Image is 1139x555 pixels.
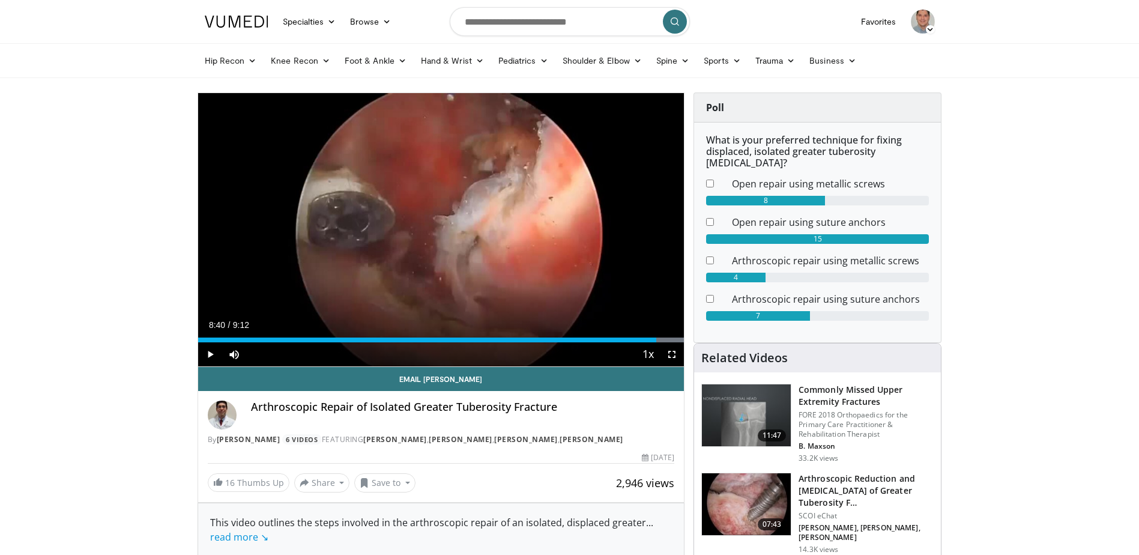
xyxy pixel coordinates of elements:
a: [PERSON_NAME] [429,434,492,444]
span: 2,946 views [616,476,674,490]
img: Avatar [911,10,935,34]
span: 07:43 [758,518,787,530]
h6: What is your preferred technique for fixing displaced, isolated greater tuberosity [MEDICAL_DATA]? [706,135,929,169]
a: Shoulder & Elbow [555,49,649,73]
a: [PERSON_NAME] [363,434,427,444]
div: Progress Bar [198,338,684,342]
a: Foot & Ankle [337,49,414,73]
h3: Commonly Missed Upper Extremity Fractures [799,384,934,408]
input: Search topics, interventions [450,7,690,36]
a: Specialties [276,10,343,34]
span: 9:12 [233,320,249,330]
a: Browse [343,10,398,34]
span: 16 [225,477,235,488]
span: 11:47 [758,429,787,441]
a: 07:43 Arthroscopic Reduction and [MEDICAL_DATA] of Greater Tuberosity F… SCOI eChat [PERSON_NAME]... [701,473,934,554]
video-js: Video Player [198,93,684,367]
dd: Arthroscopic repair using metallic screws [723,253,938,268]
img: 274878_0001_1.png.150x105_q85_crop-smart_upscale.jpg [702,473,791,536]
a: Trauma [748,49,803,73]
button: Save to [354,473,415,493]
a: [PERSON_NAME] [560,434,623,444]
a: Business [802,49,863,73]
a: Hand & Wrist [414,49,491,73]
dd: Open repair using metallic screws [723,177,938,191]
h4: Related Videos [701,351,788,365]
p: SCOI eChat [799,511,934,521]
div: By FEATURING , , , [208,434,675,445]
a: Spine [649,49,696,73]
div: 4 [706,273,766,282]
div: 15 [706,234,929,244]
img: b2c65235-e098-4cd2-ab0f-914df5e3e270.150x105_q85_crop-smart_upscale.jpg [702,384,791,447]
a: 11:47 Commonly Missed Upper Extremity Fractures FORE 2018 Orthopaedics for the Primary Care Pract... [701,384,934,463]
p: FORE 2018 Orthopaedics for the Primary Care Practitioner & Rehabilitation Therapist [799,410,934,439]
span: ... [210,516,653,544]
div: [DATE] [642,452,674,463]
a: Pediatrics [491,49,555,73]
p: [PERSON_NAME], [PERSON_NAME], [PERSON_NAME] [799,523,934,542]
p: B. Maxson [799,441,934,451]
button: Play [198,342,222,366]
button: Share [294,473,350,493]
a: Knee Recon [264,49,337,73]
div: 8 [706,196,825,205]
button: Mute [222,342,246,366]
div: 7 [706,311,810,321]
dd: Arthroscopic repair using suture anchors [723,292,938,306]
div: This video outlines the steps involved in the arthroscopic repair of an isolated, displaced greater [210,515,672,544]
button: Playback Rate [636,342,660,366]
a: Email [PERSON_NAME] [198,367,684,391]
a: Favorites [854,10,904,34]
button: Fullscreen [660,342,684,366]
a: Hip Recon [198,49,264,73]
a: 16 Thumbs Up [208,473,289,492]
a: [PERSON_NAME] [217,434,280,444]
p: 33.2K views [799,453,838,463]
strong: Poll [706,101,724,114]
a: Sports [696,49,748,73]
p: 14.3K views [799,545,838,554]
span: / [228,320,231,330]
a: [PERSON_NAME] [494,434,558,444]
img: VuMedi Logo [205,16,268,28]
dd: Open repair using suture anchors [723,215,938,229]
h4: Arthroscopic Repair of Isolated Greater Tuberosity Fracture [251,401,675,414]
img: Avatar [208,401,237,429]
h3: Arthroscopic Reduction and [MEDICAL_DATA] of Greater Tuberosity F… [799,473,934,509]
span: 8:40 [209,320,225,330]
a: 6 Videos [282,434,322,444]
a: read more ↘ [210,530,268,544]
